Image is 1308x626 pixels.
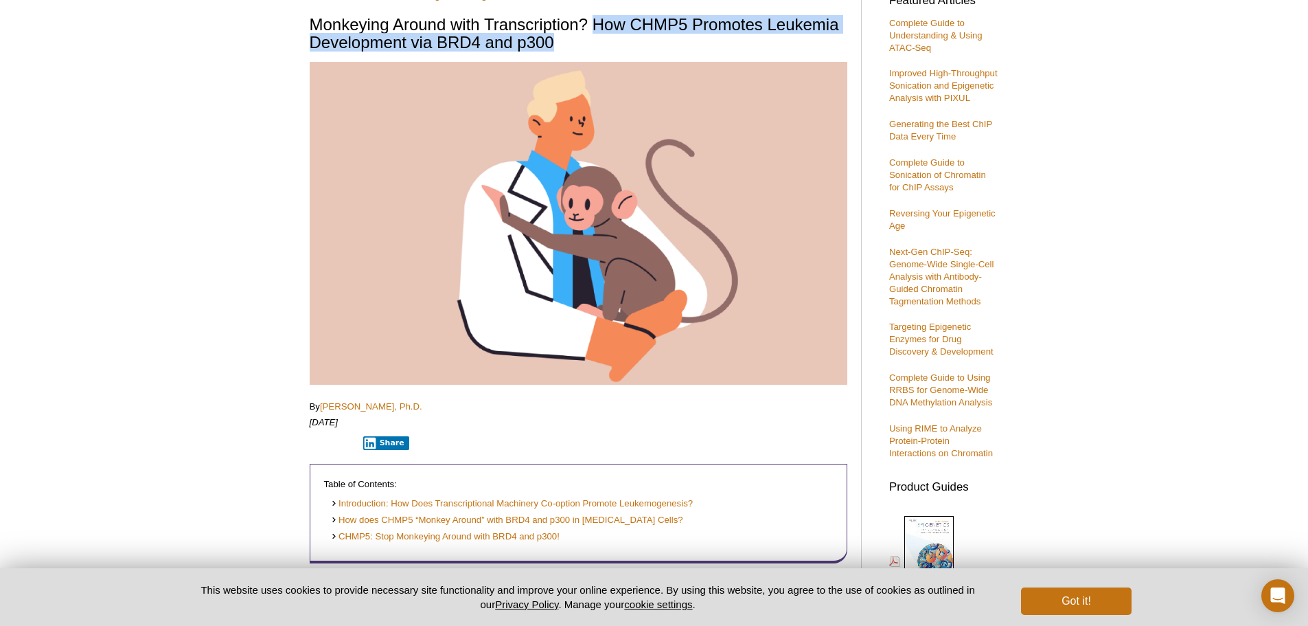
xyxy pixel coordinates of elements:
button: cookie settings [624,599,692,610]
a: Generating the Best ChIP Data Every Time [889,119,992,142]
a: CHMP5: Stop Monkeying Around with BRD4 and p300! [331,530,560,544]
a: Using RIME to Analyze Protein-Protein Interactions on Chromatin [889,423,993,458]
a: [PERSON_NAME], Ph.D. [320,401,422,412]
a: Next-Gen ChIP-Seq: Genome-Wide Single-Cell Analysis with Antibody-Guided Chromatin Tagmentation M... [889,247,994,306]
img: DNA surgery [310,62,847,385]
a: Complete Guide to Understanding & Using ATAC-Seq [889,18,983,53]
h3: Product Guides [889,473,999,493]
a: Epigenetics Products& Services [889,515,982,609]
a: Reversing Your Epigenetic Age [889,208,996,231]
button: Got it! [1021,588,1131,615]
img: Epi_brochure_140604_cover_web_70x200 [904,516,954,579]
a: Introduction: How Does Transcriptional Machinery Co-option Promote Leukemogenesis? [331,498,693,511]
p: Table of Contents: [324,478,833,491]
a: Targeting Epigenetic Enzymes for Drug Discovery & Development [889,322,994,357]
a: Privacy Policy [495,599,558,610]
p: This website uses cookies to provide necessary site functionality and improve your online experie... [177,583,999,612]
a: Complete Guide to Sonication of Chromatin for ChIP Assays [889,157,986,192]
p: By [310,401,847,413]
a: Improved High-Throughput Sonication and Epigenetic Analysis with PIXUL [889,68,998,103]
h1: Monkeying Around with Transcription? How CHMP5 Promotes Leukemia Development via BRD4 and p300 [310,16,847,54]
a: Complete Guide to Using RRBS for Genome-Wide DNA Methylation Analysis [889,372,992,407]
iframe: X Post Button [310,436,354,449]
a: How does CHMP5 “Monkey Around” with BRD4 and p300 in [MEDICAL_DATA] Cells? [331,514,683,527]
button: Share [363,436,409,450]
em: [DATE] [310,417,339,427]
div: Open Intercom Messenger [1261,579,1294,612]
